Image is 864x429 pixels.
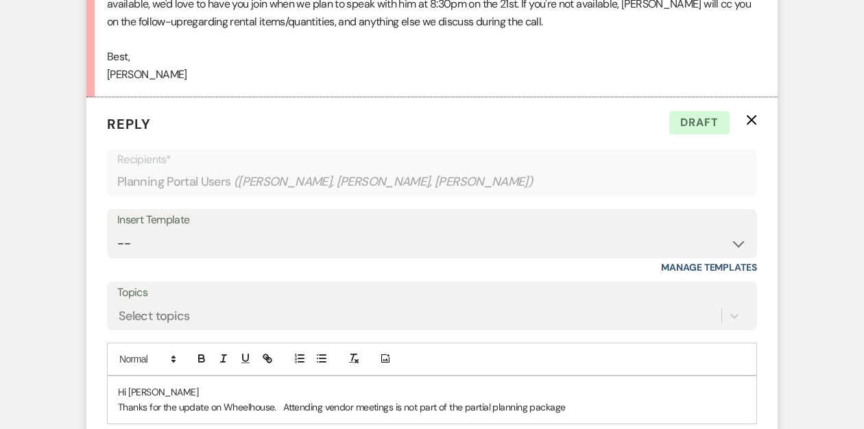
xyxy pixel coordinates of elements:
[107,49,130,64] span: Best,
[183,14,543,29] span: regarding rental items/quantities, and anything else we discuss during the call.
[669,111,730,134] span: Draft
[107,115,151,133] span: Reply
[234,173,533,191] span: ( [PERSON_NAME], [PERSON_NAME], [PERSON_NAME] )
[118,384,746,400] p: Hi [PERSON_NAME]
[117,151,747,169] p: Recipients*
[117,169,747,195] div: Planning Portal Users
[117,210,747,230] div: Insert Template
[107,67,187,82] span: [PERSON_NAME]
[119,306,190,325] div: Select topics
[661,261,757,273] a: Manage Templates
[118,400,746,415] p: Thanks for the update on Wheelhouse. Attending vendor meetings is not part of the partial plannin...
[117,283,747,303] label: Topics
